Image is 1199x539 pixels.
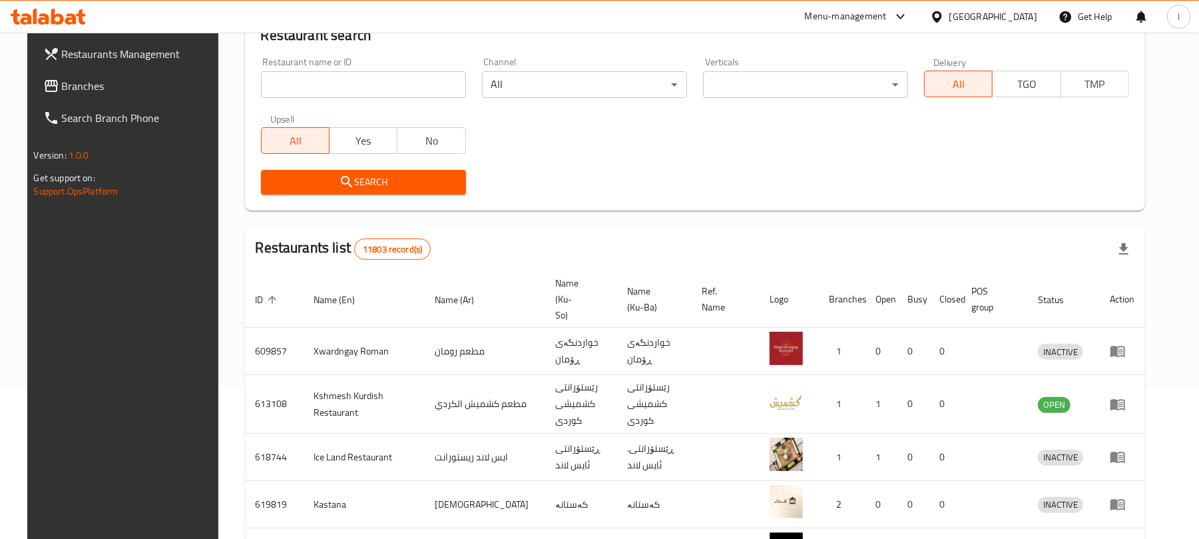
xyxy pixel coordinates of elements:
[304,434,424,481] td: Ice Land Restaurant
[1038,397,1071,413] div: OPEN
[897,271,929,328] th: Busy
[819,434,865,481] td: 1
[304,481,424,528] td: Kastana
[1067,75,1124,94] span: TMP
[865,481,897,528] td: 0
[33,70,228,102] a: Branches
[545,481,617,528] td: کەستانە
[929,375,961,434] td: 0
[897,481,929,528] td: 0
[819,328,865,375] td: 1
[998,75,1055,94] span: TGO
[929,481,961,528] td: 0
[702,283,743,315] span: Ref. Name
[992,71,1061,97] button: TGO
[865,328,897,375] td: 0
[1178,9,1180,24] span: l
[304,328,424,375] td: Xwardngay Roman
[770,438,803,471] img: Ice Land Restaurant
[355,243,430,256] span: 11803 record(s)
[617,375,692,434] td: رێستۆرانتی کشمیشى كوردى
[545,375,617,434] td: رێستۆرانتی کشمیشى كوردى
[424,481,545,528] td: [DEMOGRAPHIC_DATA]
[1110,496,1134,512] div: Menu
[865,271,897,328] th: Open
[924,71,993,97] button: All
[34,169,95,187] span: Get support on:
[617,481,692,528] td: کەستانە
[1038,292,1081,308] span: Status
[261,127,330,154] button: All
[62,110,217,126] span: Search Branch Phone
[354,239,431,260] div: Total records count
[545,434,617,481] td: ڕێستۆرانتی ئایس لاند
[617,328,692,375] td: خواردنگەی ڕۆمان
[335,131,392,151] span: Yes
[256,292,281,308] span: ID
[261,25,1129,45] h2: Restaurant search
[245,434,304,481] td: 618744
[69,147,89,164] span: 1.0.0
[617,434,692,481] td: .ڕێستۆرانتی ئایس لاند
[261,170,466,195] button: Search
[272,174,455,191] span: Search
[424,328,545,375] td: مطعم رومان
[1099,271,1145,328] th: Action
[482,71,687,98] div: All
[435,292,491,308] span: Name (Ar)
[1038,497,1083,513] div: INACTIVE
[245,481,304,528] td: 619819
[865,434,897,481] td: 1
[628,283,676,315] span: Name (Ku-Ba)
[703,71,908,98] div: ​
[929,271,961,328] th: Closed
[1061,71,1129,97] button: TMP
[1038,397,1071,412] span: OPEN
[403,131,460,151] span: No
[33,38,228,70] a: Restaurants Management
[397,127,465,154] button: No
[256,238,431,260] h2: Restaurants list
[424,434,545,481] td: ايس لاند ريستورانت
[819,271,865,328] th: Branches
[819,375,865,434] td: 1
[1108,233,1140,265] div: Export file
[329,127,397,154] button: Yes
[929,328,961,375] td: 0
[865,375,897,434] td: 1
[424,375,545,434] td: مطعم كشميش الكردي
[805,9,887,25] div: Menu-management
[929,434,961,481] td: 0
[930,75,987,94] span: All
[1038,497,1083,512] span: INACTIVE
[314,292,373,308] span: Name (En)
[1038,344,1083,360] span: INACTIVE
[897,434,929,481] td: 0
[261,71,466,98] input: Search for restaurant name or ID..
[267,131,324,151] span: All
[33,102,228,134] a: Search Branch Phone
[1110,343,1134,359] div: Menu
[245,375,304,434] td: 613108
[270,114,295,123] label: Upsell
[304,375,424,434] td: Kshmesh Kurdish Restaurant
[897,328,929,375] td: 0
[1110,396,1134,412] div: Menu
[933,57,967,67] label: Delivery
[770,332,803,365] img: Xwardngay Roman
[1038,450,1083,465] span: INACTIVE
[972,283,1011,315] span: POS group
[245,328,304,375] td: 609857
[770,385,803,418] img: Kshmesh Kurdish Restaurant
[819,481,865,528] td: 2
[62,46,217,62] span: Restaurants Management
[897,375,929,434] td: 0
[759,271,819,328] th: Logo
[949,9,1037,24] div: [GEOGRAPHIC_DATA]
[62,78,217,94] span: Branches
[34,183,119,200] a: Support.OpsPlatform
[555,275,601,323] span: Name (Ku-So)
[1110,449,1134,465] div: Menu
